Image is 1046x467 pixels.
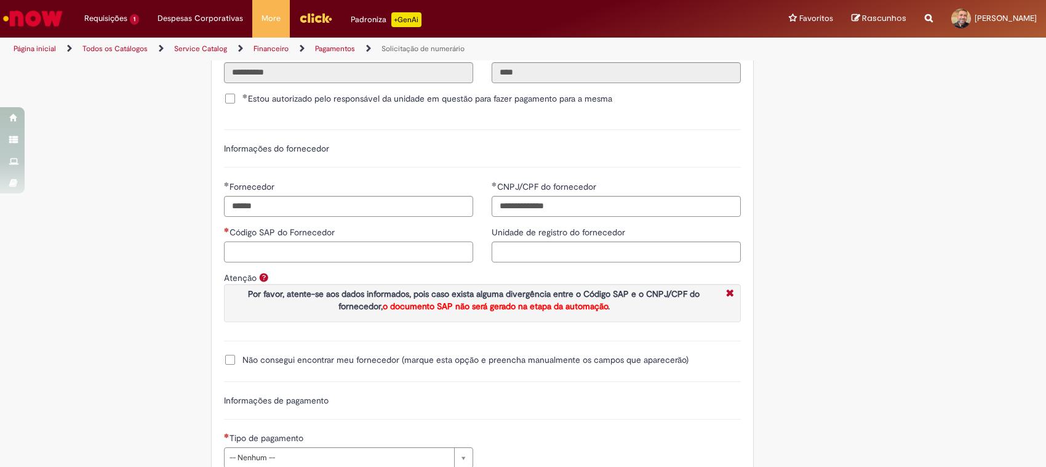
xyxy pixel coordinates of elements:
[242,94,248,99] span: Obrigatório Preenchido
[862,12,906,24] span: Rascunhos
[82,44,148,54] a: Todos os Catálogos
[224,433,230,438] span: Necessários
[158,12,243,25] span: Despesas Corporativas
[230,432,306,444] span: Tipo de pagamento
[174,44,227,54] a: Service Catalog
[254,44,289,54] a: Financeiro
[224,242,473,262] input: Código SAP do Fornecedor
[492,242,741,262] input: Unidade de registro do fornecedor
[224,62,473,83] input: Nome da Empresa
[224,227,230,232] span: Necessários
[230,227,337,238] span: Código SAP do Fornecedor
[230,181,277,192] span: Fornecedor
[497,181,599,192] span: CNPJ/CPF do fornecedor
[14,44,56,54] a: Página inicial
[130,14,139,25] span: 1
[315,44,355,54] a: Pagamentos
[1,6,65,31] img: ServiceNow
[391,12,421,27] p: +GenAi
[261,12,281,25] span: More
[299,9,332,27] img: click_logo_yellow_360x200.png
[224,196,473,217] input: Fornecedor
[383,301,608,312] span: o documento SAP não será gerado na etapa da automação
[224,272,257,283] label: Atenção
[84,12,127,25] span: Requisições
[799,12,833,25] span: Favoritos
[248,288,700,312] strong: Por favor, atente-se aos dados informados, pois caso exista alguma divergência entre o Código SAP...
[242,354,689,366] span: Não consegui encontrar meu fornecedor (marque esta opção e preencha manualmente os campos que apa...
[257,272,271,282] span: Ajuda para Atenção
[224,143,329,154] label: Informações do fornecedor
[492,196,741,217] input: CNPJ/CPF do fornecedor
[242,92,612,105] span: Estou autorizado pelo responsável da unidade em questão para fazer pagamento para a mesma
[975,13,1037,23] span: [PERSON_NAME]
[381,44,465,54] a: Solicitação de numerário
[224,395,329,406] label: Informações de pagamento
[492,182,497,187] span: Obrigatório Preenchido
[9,38,688,60] ul: Trilhas de página
[224,182,230,187] span: Obrigatório Preenchido
[723,288,737,301] i: Fechar More information Por question_atencao_fornecedor_manual
[852,13,906,25] a: Rascunhos
[492,227,628,238] span: Unidade de registro do fornecedor
[492,62,741,83] input: Código da empresa
[351,12,421,27] div: Padroniza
